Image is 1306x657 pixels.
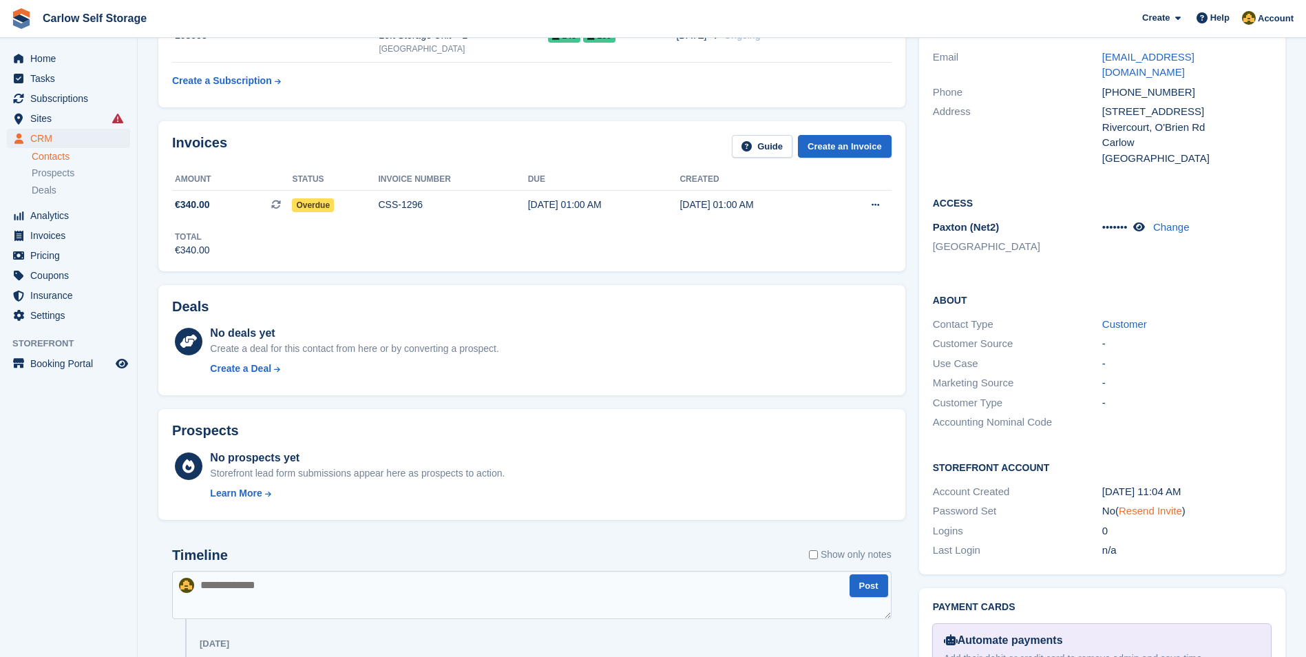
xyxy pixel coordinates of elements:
[30,129,113,148] span: CRM
[7,266,130,285] a: menu
[7,286,130,305] a: menu
[1102,356,1272,372] div: -
[12,337,137,351] span: Storefront
[933,50,1102,81] div: Email
[1102,85,1272,101] div: [PHONE_NUMBER]
[175,243,210,258] div: €340.00
[292,169,378,191] th: Status
[7,129,130,148] a: menu
[933,196,1272,209] h2: Access
[210,486,262,501] div: Learn More
[175,198,210,212] span: €340.00
[172,68,281,94] a: Create a Subscription
[175,231,210,243] div: Total
[933,523,1102,539] div: Logins
[30,306,113,325] span: Settings
[30,206,113,225] span: Analytics
[1102,104,1272,120] div: [STREET_ADDRESS]
[528,169,680,191] th: Due
[30,266,113,285] span: Coupons
[7,354,130,373] a: menu
[172,135,227,158] h2: Invoices
[30,286,113,305] span: Insurance
[1153,221,1190,233] a: Change
[1102,503,1272,519] div: No
[680,169,832,191] th: Created
[172,547,228,563] h2: Timeline
[379,43,547,55] div: [GEOGRAPHIC_DATA]
[7,49,130,68] a: menu
[37,7,152,30] a: Carlow Self Storage
[933,336,1102,352] div: Customer Source
[933,104,1102,166] div: Address
[30,354,113,373] span: Booking Portal
[680,198,832,212] div: [DATE] 01:00 AM
[1102,395,1272,411] div: -
[210,342,498,356] div: Create a deal for this contact from here or by converting a prospect.
[1102,51,1194,79] a: [EMAIL_ADDRESS][DOMAIN_NAME]
[944,632,1260,649] div: Automate payments
[1102,120,1272,136] div: Rivercourt, O'Brien Rd
[724,30,760,41] span: Ongoing
[32,166,130,180] a: Prospects
[7,226,130,245] a: menu
[7,89,130,108] a: menu
[1102,523,1272,539] div: 0
[933,460,1272,474] h2: Storefront Account
[112,113,123,124] i: Smart entry sync failures have occurred
[172,423,239,439] h2: Prospects
[809,547,892,562] label: Show only notes
[30,246,113,265] span: Pricing
[32,150,130,163] a: Contacts
[933,395,1102,411] div: Customer Type
[933,415,1102,430] div: Accounting Nominal Code
[7,246,130,265] a: menu
[172,74,272,88] div: Create a Subscription
[933,484,1102,500] div: Account Created
[172,299,209,315] h2: Deals
[200,638,229,649] div: [DATE]
[32,167,74,180] span: Prospects
[1102,336,1272,352] div: -
[179,578,194,593] img: Kevin Moore
[210,325,498,342] div: No deals yet
[1258,12,1294,25] span: Account
[933,239,1102,255] li: [GEOGRAPHIC_DATA]
[30,109,113,128] span: Sites
[7,69,130,88] a: menu
[933,602,1272,613] h2: Payment cards
[210,466,505,481] div: Storefront lead form submissions appear here as prospects to action.
[1102,375,1272,391] div: -
[379,169,528,191] th: Invoice number
[850,574,888,597] button: Post
[7,109,130,128] a: menu
[1102,151,1272,167] div: [GEOGRAPHIC_DATA]
[379,198,528,212] div: CSS-1296
[933,503,1102,519] div: Password Set
[798,135,892,158] a: Create an Invoice
[809,547,818,562] input: Show only notes
[933,85,1102,101] div: Phone
[210,362,498,376] a: Create a Deal
[114,355,130,372] a: Preview store
[1102,135,1272,151] div: Carlow
[1242,11,1256,25] img: Kevin Moore
[172,169,292,191] th: Amount
[11,8,32,29] img: stora-icon-8386f47178a22dfd0bd8f6a31ec36ba5ce8667c1dd55bd0f319d3a0aa187defe.svg
[1102,221,1128,233] span: •••••••
[933,317,1102,333] div: Contact Type
[30,89,113,108] span: Subscriptions
[30,69,113,88] span: Tasks
[933,375,1102,391] div: Marketing Source
[732,135,792,158] a: Guide
[210,450,505,466] div: No prospects yet
[292,198,334,212] span: Overdue
[528,198,680,212] div: [DATE] 01:00 AM
[7,206,130,225] a: menu
[1102,543,1272,559] div: n/a
[1142,11,1170,25] span: Create
[32,183,130,198] a: Deals
[933,543,1102,559] div: Last Login
[30,226,113,245] span: Invoices
[210,486,505,501] a: Learn More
